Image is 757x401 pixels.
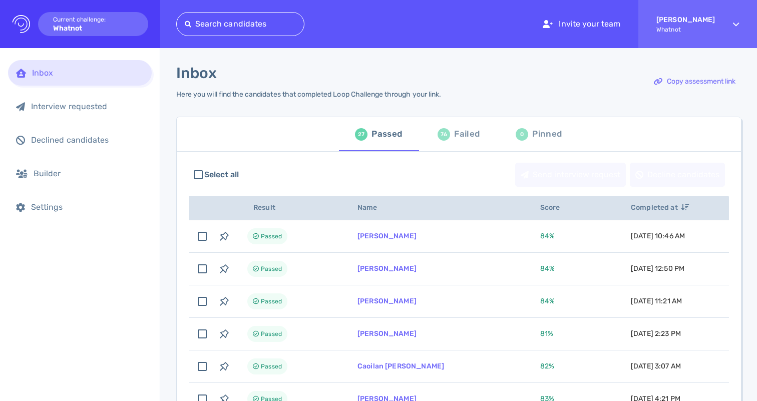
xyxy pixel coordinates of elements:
span: 84 % [540,264,555,273]
div: Declined candidates [31,135,144,145]
button: Send interview request [515,163,626,187]
span: Select all [204,169,239,181]
span: 81 % [540,329,553,338]
span: Passed [261,328,282,340]
button: Copy assessment link [648,70,741,94]
span: Whatnot [656,26,715,33]
span: 84 % [540,297,555,305]
div: Settings [31,202,144,212]
span: Passed [261,360,282,372]
span: Passed [261,230,282,242]
a: [PERSON_NAME] [357,232,417,240]
span: [DATE] 12:50 PM [631,264,684,273]
div: Inbox [32,68,144,78]
a: Caoilan [PERSON_NAME] [357,362,444,370]
span: [DATE] 3:07 AM [631,362,681,370]
span: Score [540,203,571,212]
span: Completed at [631,203,689,212]
div: Builder [34,169,144,178]
span: [DATE] 11:21 AM [631,297,682,305]
span: 82 % [540,362,554,370]
span: Passed [261,263,282,275]
th: Result [235,196,345,220]
div: 0 [516,128,528,141]
div: Failed [454,127,480,142]
div: Interview requested [31,102,144,111]
div: Send interview request [516,163,625,186]
span: Name [357,203,389,212]
button: Decline candidates [630,163,725,187]
h1: Inbox [176,64,217,82]
a: [PERSON_NAME] [357,297,417,305]
div: Pinned [532,127,562,142]
div: 76 [438,128,450,141]
a: [PERSON_NAME] [357,264,417,273]
div: Decline candidates [630,163,724,186]
span: Passed [261,295,282,307]
span: 84 % [540,232,555,240]
div: Copy assessment link [649,70,740,93]
div: Passed [371,127,402,142]
span: [DATE] 10:46 AM [631,232,685,240]
strong: [PERSON_NAME] [656,16,715,24]
span: [DATE] 2:23 PM [631,329,681,338]
a: [PERSON_NAME] [357,329,417,338]
div: 27 [355,128,367,141]
div: Here you will find the candidates that completed Loop Challenge through your link. [176,90,441,99]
